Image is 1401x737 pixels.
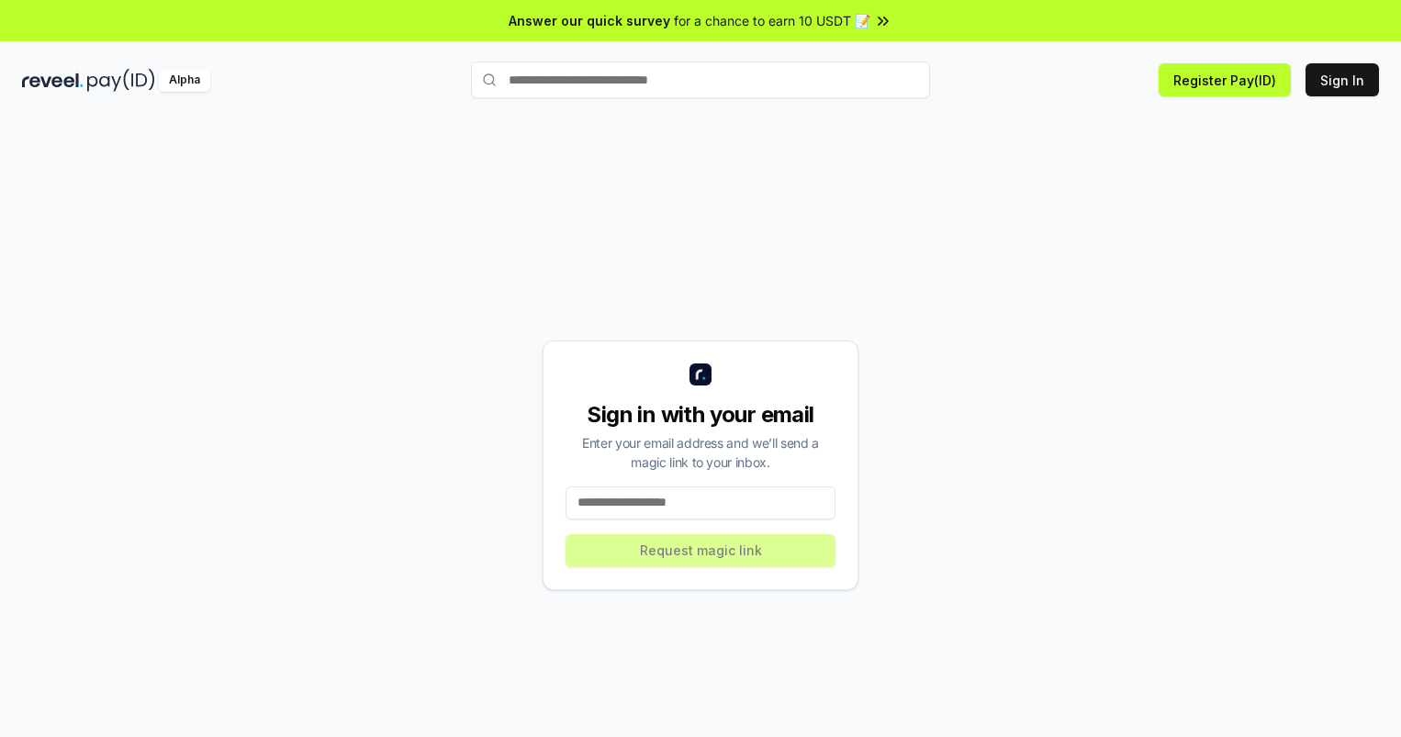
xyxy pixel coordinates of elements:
img: reveel_dark [22,69,84,92]
img: logo_small [689,363,712,385]
div: Sign in with your email [566,400,835,430]
span: Answer our quick survey [509,11,670,30]
img: pay_id [87,69,155,92]
button: Register Pay(ID) [1159,63,1291,96]
button: Sign In [1306,63,1379,96]
span: for a chance to earn 10 USDT 📝 [674,11,870,30]
div: Alpha [159,69,210,92]
div: Enter your email address and we’ll send a magic link to your inbox. [566,433,835,472]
